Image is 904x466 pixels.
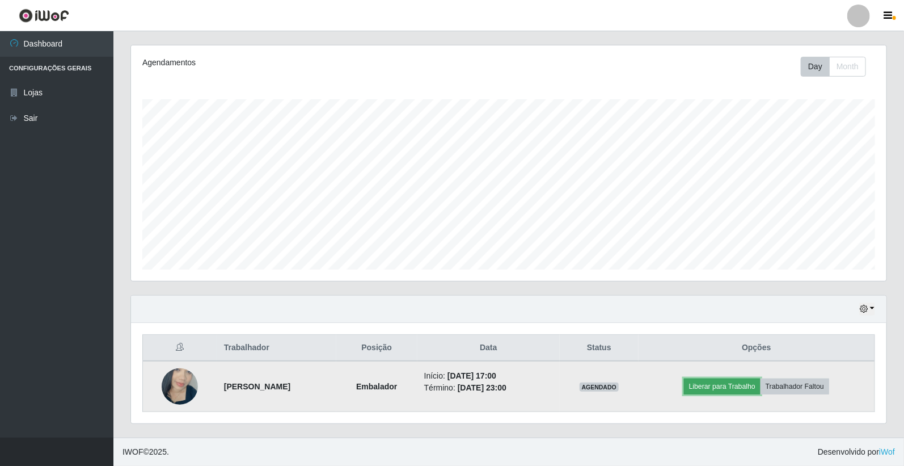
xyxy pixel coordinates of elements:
span: Desenvolvido por [818,446,895,458]
th: Status [560,335,639,362]
span: © 2025 . [122,446,169,458]
time: [DATE] 17:00 [447,371,496,380]
li: Término: [424,382,553,394]
button: Liberar para Trabalho [684,379,761,394]
time: [DATE] 23:00 [458,383,506,392]
a: iWof [879,447,895,456]
th: Opções [639,335,875,362]
img: 1751387088285.jpeg [162,354,198,419]
button: Month [829,57,866,77]
div: Agendamentos [142,57,438,69]
span: IWOF [122,447,143,456]
button: Day [801,57,830,77]
li: Início: [424,370,553,382]
th: Posição [336,335,417,362]
strong: Embalador [356,382,397,391]
img: CoreUI Logo [19,9,69,23]
div: First group [801,57,866,77]
th: Trabalhador [217,335,336,362]
strong: [PERSON_NAME] [224,382,290,391]
th: Data [417,335,560,362]
div: Toolbar with button groups [801,57,875,77]
button: Trabalhador Faltou [761,379,829,394]
span: AGENDADO [580,383,619,392]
